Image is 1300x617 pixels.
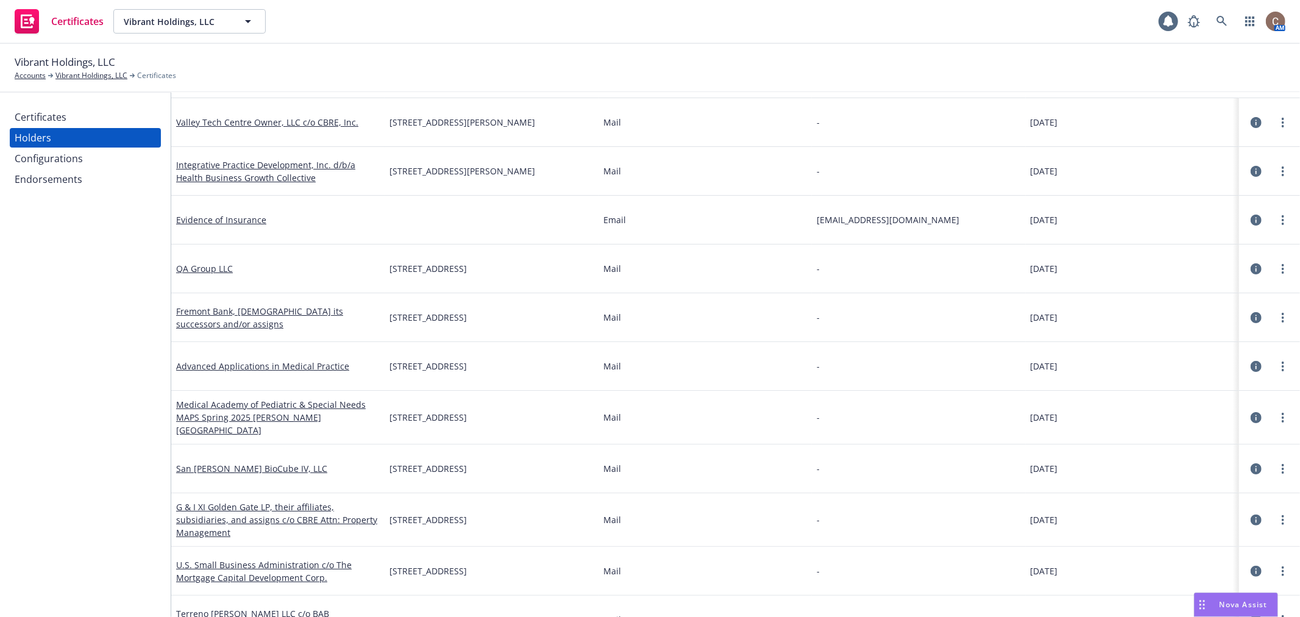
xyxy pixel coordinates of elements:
[15,70,46,81] a: Accounts
[817,565,820,577] div: -
[1276,410,1290,425] a: more
[51,16,104,26] span: Certificates
[817,411,820,424] div: -
[10,107,161,127] a: Certificates
[603,262,807,275] div: Mail
[817,262,820,275] div: -
[15,54,115,70] span: Vibrant Holdings, LLC
[603,565,807,577] div: Mail
[1031,116,1234,129] div: [DATE]
[603,213,807,226] div: Email
[15,169,82,189] div: Endorsements
[1276,564,1290,579] a: more
[817,311,820,324] div: -
[817,165,820,177] div: -
[817,513,820,526] div: -
[389,116,535,129] span: [STREET_ADDRESS][PERSON_NAME]
[176,116,358,128] a: Valley Tech Centre Owner, LLC c/o CBRE, Inc.
[176,559,352,583] a: U.S. Small Business Administration c/o The Mortgage Capital Development Corp.
[389,311,467,324] span: [STREET_ADDRESS]
[603,360,807,373] div: Mail
[1276,513,1290,527] a: more
[817,116,820,129] div: -
[389,565,467,577] span: [STREET_ADDRESS]
[1238,9,1262,34] a: Switch app
[1276,462,1290,476] a: more
[15,107,66,127] div: Certificates
[1182,9,1206,34] a: Report a Bug
[124,15,229,28] span: Vibrant Holdings, LLC
[113,9,266,34] button: Vibrant Holdings, LLC
[176,159,355,184] a: Integrative Practice Development, Inc. d/b/a Health Business Growth Collective
[176,263,233,274] a: QA Group LLC
[1031,165,1234,177] div: [DATE]
[55,70,127,81] a: Vibrant Holdings, LLC
[1031,262,1234,275] div: [DATE]
[389,262,467,275] span: [STREET_ADDRESS]
[603,116,807,129] div: Mail
[817,213,1020,226] span: [EMAIL_ADDRESS][DOMAIN_NAME]
[1220,599,1268,610] span: Nova Assist
[176,360,349,372] a: Advanced Applications in Medical Practice
[1031,565,1234,577] div: [DATE]
[1276,359,1290,374] a: more
[176,463,327,474] a: San [PERSON_NAME] BioCube IV, LLC
[176,501,377,538] a: G & I XI Golden Gate LP, their affiliates, subsidiaries, and assigns c/o CBRE Attn: Property Mana...
[1031,513,1234,526] div: [DATE]
[603,513,807,526] div: Mail
[1276,262,1290,276] a: more
[1031,360,1234,373] div: [DATE]
[389,411,467,424] span: [STREET_ADDRESS]
[389,360,467,373] span: [STREET_ADDRESS]
[1031,213,1234,226] div: [DATE]
[1031,311,1234,324] div: [DATE]
[1195,593,1210,616] div: Drag to move
[1210,9,1234,34] a: Search
[1031,462,1234,475] div: [DATE]
[1276,164,1290,179] a: more
[817,360,820,373] div: -
[1276,213,1290,227] a: more
[817,462,820,475] div: -
[603,165,807,177] div: Mail
[1031,411,1234,424] div: [DATE]
[10,169,161,189] a: Endorsements
[15,149,83,168] div: Configurations
[10,4,108,38] a: Certificates
[15,128,51,148] div: Holders
[389,165,535,177] span: [STREET_ADDRESS][PERSON_NAME]
[603,311,807,324] div: Mail
[176,399,366,436] a: Medical Academy of Pediatric & Special Needs MAPS Spring 2025 [PERSON_NAME][GEOGRAPHIC_DATA]
[10,149,161,168] a: Configurations
[1276,310,1290,325] a: more
[389,513,467,526] span: [STREET_ADDRESS]
[603,462,807,475] div: Mail
[10,128,161,148] a: Holders
[176,305,343,330] a: Fremont Bank, [DEMOGRAPHIC_DATA] its successors and/or assigns
[176,214,266,226] a: Evidence of Insurance
[1266,12,1285,31] img: photo
[389,462,467,475] span: [STREET_ADDRESS]
[603,411,807,424] div: Mail
[1276,115,1290,130] a: more
[137,70,176,81] span: Certificates
[1194,593,1278,617] button: Nova Assist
